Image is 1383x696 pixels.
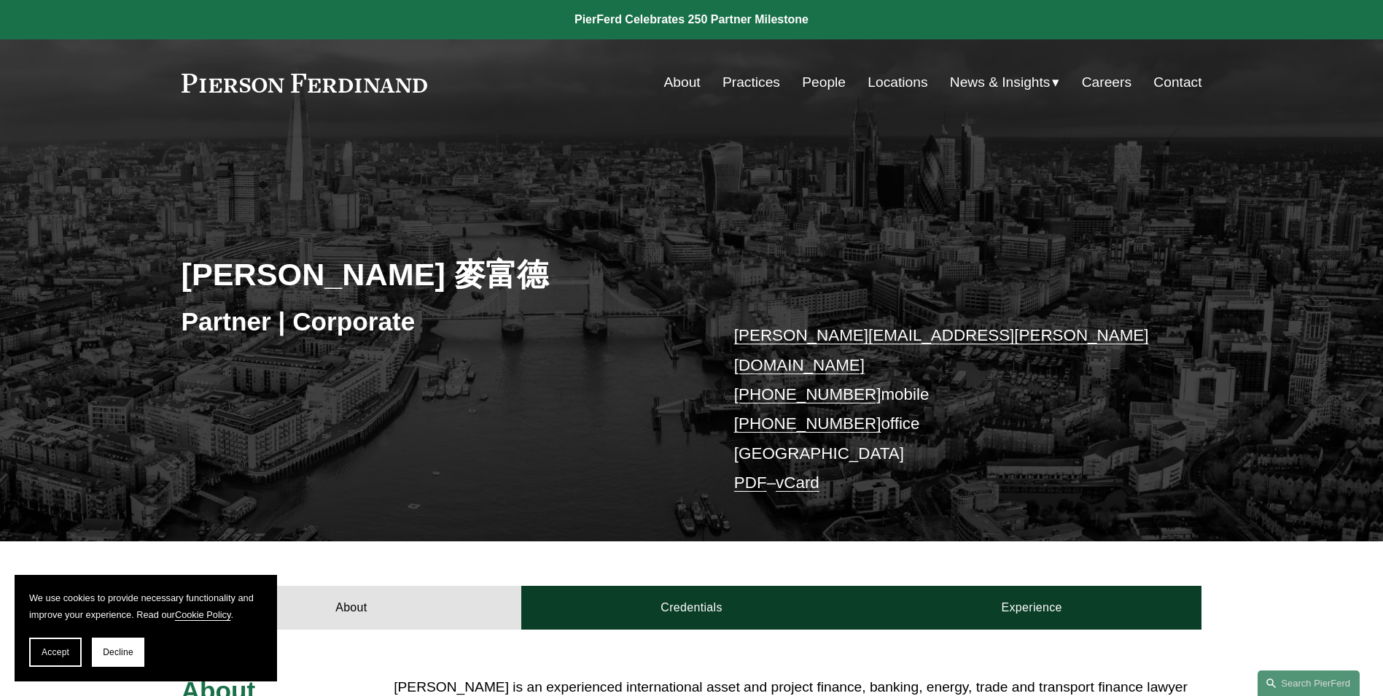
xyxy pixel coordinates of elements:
a: Careers [1082,69,1131,96]
a: Search this site [1258,670,1360,696]
a: About [664,69,701,96]
a: Locations [868,69,927,96]
a: People [802,69,846,96]
span: Decline [103,647,133,657]
a: Experience [862,586,1202,630]
a: [PHONE_NUMBER] [734,414,881,433]
a: [PHONE_NUMBER] [734,385,881,403]
a: Practices [722,69,780,96]
a: Contact [1153,69,1201,96]
button: Accept [29,638,82,667]
a: vCard [776,473,819,492]
section: Cookie banner [15,575,277,681]
button: Decline [92,638,144,667]
h2: [PERSON_NAME] 麥富德 [182,255,692,293]
p: We use cookies to provide necessary functionality and improve your experience. Read our . [29,589,262,623]
a: folder dropdown [950,69,1060,96]
a: Credentials [521,586,862,630]
a: Cookie Policy [175,609,231,620]
span: News & Insights [950,70,1051,96]
p: mobile office [GEOGRAPHIC_DATA] – [734,321,1159,498]
a: PDF [734,473,767,492]
a: About [182,586,522,630]
h3: Partner | Corporate [182,306,692,338]
span: Accept [42,647,69,657]
a: [PERSON_NAME][EMAIL_ADDRESS][PERSON_NAME][DOMAIN_NAME] [734,326,1149,374]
